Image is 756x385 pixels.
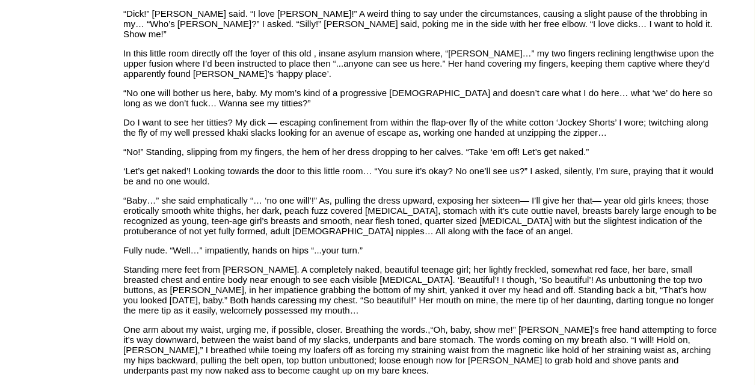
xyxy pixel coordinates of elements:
span: “Baby…” she said emphatically “… ‘no one will’!” As, pulling the dress upward, exposing her sixte... [123,195,716,236]
span: Standing mere feet from [PERSON_NAME]. A completely naked, beautiful teenage girl; her lightly fr... [123,264,714,315]
span: Do I want to see her titties? My dick — escaping confinement from within the flap-over fly of the... [123,117,708,138]
span: ‘Let’s get naked’! Looking towards the door to this little room… “You sure it’s okay? No one’ll s... [123,166,713,186]
span: “No!” Standing, slipping from my fingers, the hem of her dress dropping to her calves. “Take ‘em ... [123,147,589,157]
span: In this little room directly off the foyer of this old , insane asylum mansion where, “[PERSON_NA... [123,48,714,79]
span: One arm about my waist, urging me, if possible, closer. Breathing the words.,“Oh, baby, show me!”... [123,324,717,375]
span: “Dick!” [PERSON_NAME] said. “I love [PERSON_NAME]!” A weird thing to say under the circumstances,... [123,8,712,39]
span: Fully nude. “Well…” impatiently, hands on hips “...your turn.” [123,245,363,255]
span: “No one will bother us here, baby. My mom’s kind of a progressive [DEMOGRAPHIC_DATA] and doesn’t ... [123,88,713,108]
